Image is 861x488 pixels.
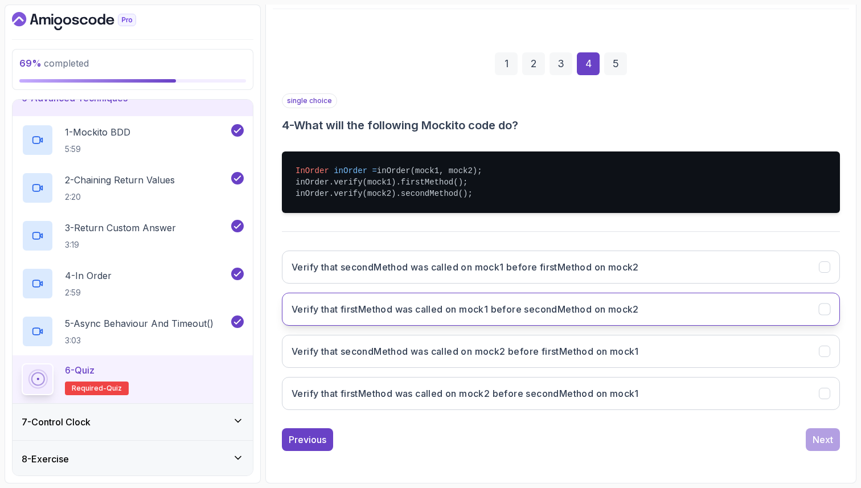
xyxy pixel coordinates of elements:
span: InOrder [296,166,329,175]
p: 4 - In Order [65,269,112,282]
span: inOrder [334,166,367,175]
h3: Verify that firstMethod was called on mock1 before secondMethod on mock2 [292,302,639,316]
div: 3 [550,52,572,75]
span: = [372,166,376,175]
button: 2-Chaining Return Values2:20 [22,172,244,204]
p: 5 - Async Behaviour And Timeout() [65,317,214,330]
h3: Verify that firstMethod was called on mock2 before secondMethod on mock1 [292,387,639,400]
p: 2:59 [65,287,112,298]
span: completed [19,58,89,69]
button: 1-Mockito BDD5:59 [22,124,244,156]
button: 4-In Order2:59 [22,268,244,300]
a: Dashboard [12,12,162,30]
p: 5:59 [65,143,130,155]
button: 3-Return Custom Answer3:19 [22,220,244,252]
button: Verify that firstMethod was called on mock1 before secondMethod on mock2 [282,293,840,326]
p: 6 - Quiz [65,363,95,377]
p: 3:19 [65,239,176,251]
div: 4 [577,52,600,75]
p: 2 - Chaining Return Values [65,173,175,187]
p: 3 - Return Custom Answer [65,221,176,235]
h3: 8 - Exercise [22,452,69,466]
div: 5 [604,52,627,75]
button: Next [806,428,840,451]
button: 6-QuizRequired-quiz [22,363,244,395]
button: Verify that secondMethod was called on mock2 before firstMethod on mock1 [282,335,840,368]
button: 7-Control Clock [13,404,253,440]
p: 1 - Mockito BDD [65,125,130,139]
div: 2 [522,52,545,75]
span: 69 % [19,58,42,69]
h3: Verify that secondMethod was called on mock1 before firstMethod on mock2 [292,260,639,274]
p: 3:03 [65,335,214,346]
div: Previous [289,433,326,446]
button: Previous [282,428,333,451]
button: 5-Async Behaviour And Timeout()3:03 [22,315,244,347]
div: Next [813,433,833,446]
button: Verify that firstMethod was called on mock2 before secondMethod on mock1 [282,377,840,410]
div: 1 [495,52,518,75]
h3: Verify that secondMethod was called on mock2 before firstMethod on mock1 [292,345,639,358]
h3: 4 - What will the following Mockito code do? [282,117,840,133]
p: 2:20 [65,191,175,203]
button: 8-Exercise [13,441,253,477]
span: Required- [72,384,106,393]
span: quiz [106,384,122,393]
p: single choice [282,93,337,108]
button: Verify that secondMethod was called on mock1 before firstMethod on mock2 [282,251,840,284]
pre: inOrder(mock1, mock2); inOrder.verify(mock1).firstMethod(); inOrder.verify(mock2).secondMethod(); [282,151,840,213]
h3: 7 - Control Clock [22,415,91,429]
